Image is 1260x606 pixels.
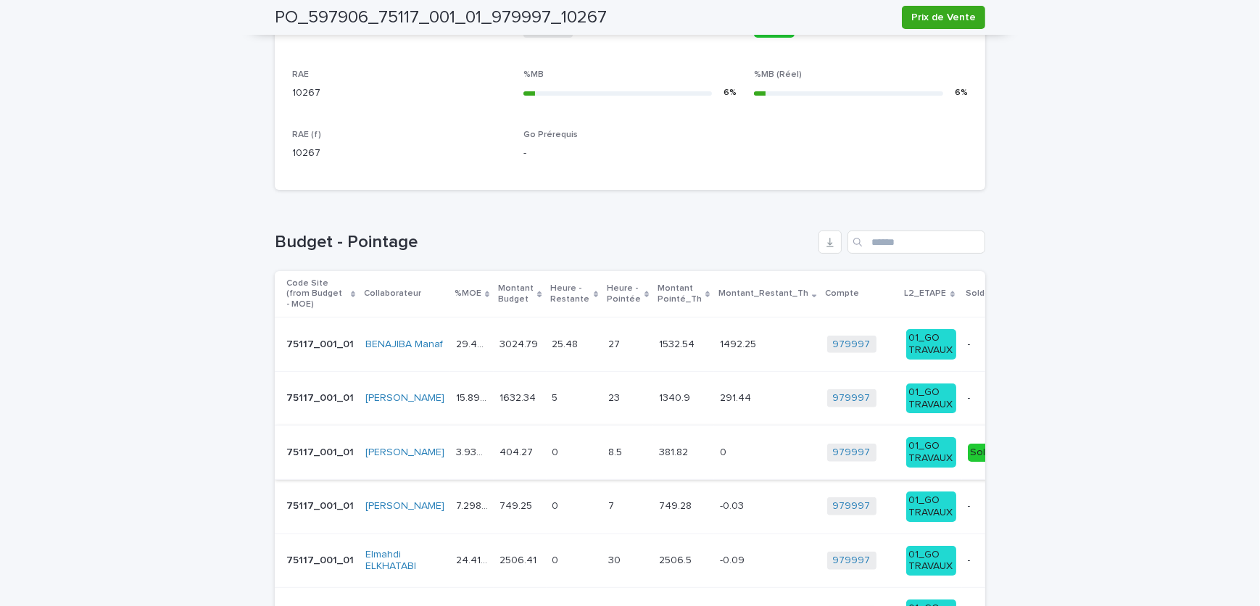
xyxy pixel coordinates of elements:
a: 979997 [833,500,871,512]
p: %MOE [455,286,481,302]
p: 3.938 % [456,444,491,459]
p: Montant Budget [498,281,534,307]
p: Heure - Restante [551,281,590,307]
p: 10267 [292,146,506,161]
div: Soldé [968,444,1001,462]
p: 27 [608,336,623,351]
p: 749.25 [500,497,535,512]
p: 75117_001_01 [286,444,357,459]
a: [PERSON_NAME] [365,500,444,512]
span: RAE [292,70,309,79]
p: 404.27 [500,444,536,459]
span: Prix de Vente [911,10,976,25]
p: - [968,339,1001,351]
button: Prix de Vente [902,6,985,29]
p: Montant Pointé_Th [658,281,702,307]
p: 10267 [292,86,506,101]
p: Code Site (from Budget - MOE) [286,275,347,312]
a: Elmahdi ELKHATABI [365,549,444,573]
p: -0.03 [720,497,747,512]
p: 7 [608,497,617,512]
p: 75117_001_01 [286,552,357,567]
p: 2506.5 [659,552,695,567]
p: 25.48 [552,336,581,351]
div: 01_GO TRAVAUX [906,546,956,576]
span: Go Prérequis [523,130,578,139]
p: 1492.25 [720,336,759,351]
p: 1532.54 [659,336,697,351]
a: BENAJIBA Manaf [365,339,443,351]
div: 01_GO TRAVAUX [906,491,956,522]
tr: 75117_001_0175117_001_01 Elmahdi ELKHATABI 24.412 %24.412 % 2506.412506.41 00 3030 2506.52506.5 -... [275,534,1036,588]
p: 24.412 % [456,552,491,567]
h1: Budget - Pointage [275,232,813,253]
div: 01_GO TRAVAUX [906,383,956,414]
p: 5 [552,389,561,404]
p: Compte [826,286,860,302]
a: [PERSON_NAME] [365,447,444,459]
a: 979997 [833,447,871,459]
tr: 75117_001_0175117_001_01 [PERSON_NAME] 7.298 %7.298 % 749.25749.25 00 77 749.28749.28 -0.03-0.03 ... [275,480,1036,534]
p: 749.28 [659,497,695,512]
p: 291.44 [720,389,754,404]
p: 2506.41 [500,552,539,567]
p: 0 [552,497,562,512]
a: 979997 [833,555,871,567]
p: 0 [552,444,562,459]
p: - [968,392,1001,404]
p: 30 [608,552,623,567]
p: - [523,146,737,161]
span: %MB [523,70,544,79]
p: - [968,555,1001,567]
div: 01_GO TRAVAUX [906,329,956,360]
span: RAE (f) [292,130,321,139]
p: - [968,500,1001,512]
p: 3024.79 [500,336,541,351]
p: 75117_001_01 [286,389,357,404]
p: 7.298 % [456,497,491,512]
p: 23 [608,389,623,404]
p: 0 [552,552,562,567]
p: 381.82 [659,444,691,459]
tr: 75117_001_0175117_001_01 [PERSON_NAME] 3.938 %3.938 % 404.27404.27 00 8.58.5 381.82381.82 00 9799... [275,426,1036,480]
a: [PERSON_NAME] [365,392,444,404]
p: 75117_001_01 [286,336,357,351]
tr: 75117_001_0175117_001_01 [PERSON_NAME] 15.899 %15.899 % 1632.341632.34 55 2323 1340.91340.9 291.4... [275,371,1036,426]
p: 15.899 % [456,389,491,404]
div: 6 % [724,86,737,101]
p: 75117_001_01 [286,497,357,512]
p: 29.461 % [456,336,491,351]
tr: 75117_001_0175117_001_01 BENAJIBA Manaf 29.461 %29.461 % 3024.793024.79 25.4825.48 2727 1532.5415... [275,317,1036,372]
p: -0.09 [720,552,747,567]
p: Collaborateur [364,286,421,302]
a: 979997 [833,392,871,404]
input: Search [847,231,985,254]
div: 6 % [955,86,968,101]
p: 8.5 [608,444,625,459]
a: 979997 [833,339,871,351]
p: 1340.9 [659,389,693,404]
h2: PO_597906_75117_001_01_979997_10267 [275,7,607,28]
div: 01_GO TRAVAUX [906,437,956,468]
p: L2_ETAPE [905,286,947,302]
p: Soldé [966,286,991,302]
p: Montant_Restant_Th [718,286,808,302]
span: %MB (Réel) [754,70,802,79]
p: 0 [720,444,729,459]
p: 1632.34 [500,389,539,404]
p: Heure - Pointée [607,281,641,307]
